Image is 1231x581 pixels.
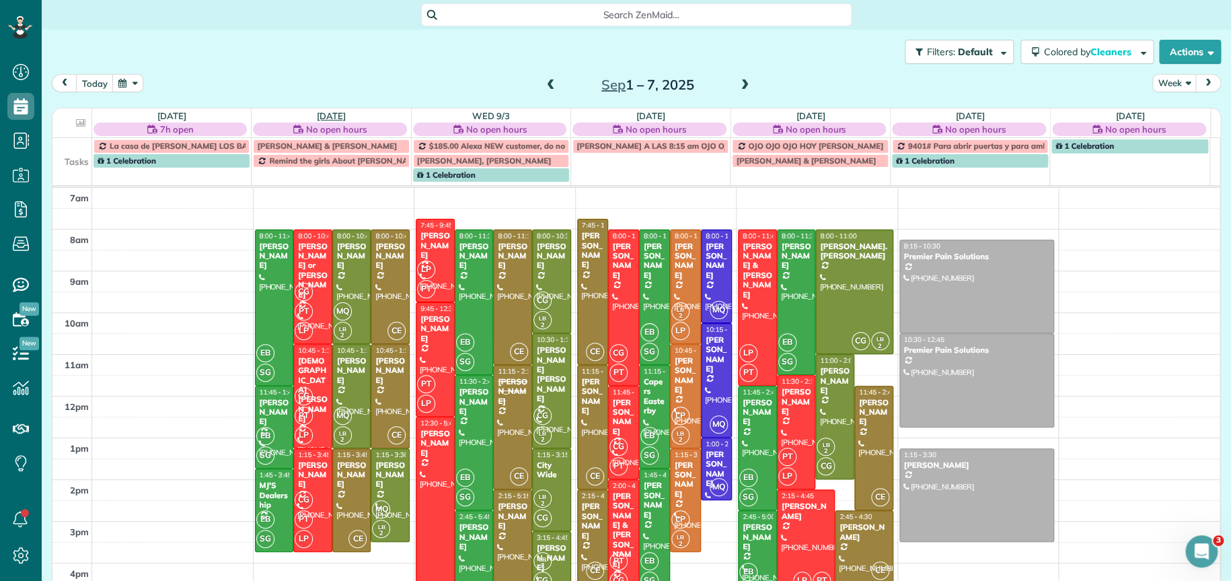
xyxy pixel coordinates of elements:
[375,232,412,240] span: 8:00 - 10:45
[705,450,728,489] div: [PERSON_NAME]
[334,434,351,446] small: 2
[871,561,889,580] span: CE
[420,314,451,343] div: [PERSON_NAME]
[739,563,757,581] span: EB
[927,46,955,58] span: Filters:
[905,40,1014,64] button: Filters: Default
[295,491,313,509] span: CG
[334,302,352,320] span: MQ
[377,523,385,531] span: LB
[671,407,689,425] span: LP
[539,493,546,500] span: LB
[533,509,552,527] span: CG
[640,323,659,341] span: EB
[1159,40,1221,64] button: Actions
[375,242,406,271] div: [PERSON_NAME]
[736,156,876,166] span: [PERSON_NAME] & [PERSON_NAME]
[1055,141,1114,151] span: 1 Celebration
[417,280,435,298] span: PT
[472,110,510,121] a: Wed 9/3
[534,434,551,446] small: 2
[677,306,684,313] span: LB
[256,344,274,362] span: EB
[65,318,89,329] span: 10am
[626,123,686,136] span: No open hours
[336,356,367,385] div: [PERSON_NAME]
[904,335,944,344] span: 10:30 - 12:45
[908,141,1127,151] span: 9401# Para abrir puertas y para ambas alarmas oficinas y
[871,488,889,506] span: CE
[420,304,457,313] span: 9:45 - 12:30
[417,170,476,180] span: 1 Celebration
[872,340,889,353] small: 2
[609,457,628,475] span: PT
[904,242,940,250] span: 8:15 - 10:30
[705,242,728,281] div: [PERSON_NAME]
[677,430,684,437] span: LB
[110,141,425,151] span: La casa de [PERSON_NAME] LOS BAÑOS DE ARRIBS DEL SEGUNDO PISO TAMBIÉN
[1116,110,1145,121] a: [DATE]
[748,141,974,151] span: OJO OJO OJO HOY [PERSON_NAME] 135 desde HOY PLEASE
[672,538,689,551] small: 2
[782,377,818,386] span: 11:30 - 2:15
[581,231,604,270] div: [PERSON_NAME]
[256,364,274,382] span: SG
[742,522,773,551] div: [PERSON_NAME]
[743,232,779,240] span: 8:00 - 11:45
[420,231,451,260] div: [PERSON_NAME]
[782,491,814,500] span: 2:15 - 4:45
[259,481,290,510] div: MJ'S Dealership
[1090,46,1133,58] span: Cleaners
[498,367,534,376] span: 11:15 - 2:15
[375,346,412,355] span: 10:45 - 1:15
[958,46,994,58] span: Default
[497,242,528,271] div: [PERSON_NAME]
[640,552,659,570] span: EB
[576,141,792,151] span: [PERSON_NAME] A LAS 8:15 am OJO OJO MUY PUNTUAL
[674,356,697,395] div: [PERSON_NAME]
[459,232,496,240] span: 8:00 - 11:30
[876,335,884,343] span: LB
[537,533,569,542] span: 3:15 - 4:45
[373,527,389,540] small: 2
[420,221,453,230] span: 7:45 - 9:45
[674,242,697,281] div: [PERSON_NAME]
[1152,74,1197,92] button: Week
[297,242,328,300] div: [PERSON_NAME] or [PERSON_NAME]
[945,123,1006,136] span: No open hours
[706,440,738,448] span: 1:00 - 2:30
[539,314,546,322] span: LB
[840,512,872,521] span: 2:45 - 4:30
[778,448,796,466] span: PT
[295,322,313,340] span: LP
[375,460,406,489] div: [PERSON_NAME]
[387,426,406,444] span: CE
[778,353,796,371] span: SG
[904,450,936,459] span: 1:15 - 3:30
[534,498,551,510] small: 2
[858,398,889,427] div: [PERSON_NAME]
[256,510,274,528] span: EB
[65,360,89,370] span: 11am
[671,322,689,340] span: LP
[786,123,846,136] span: No open hours
[20,302,39,316] span: New
[420,429,451,458] div: [PERSON_NAME]
[820,232,856,240] span: 8:00 - 11:00
[675,232,711,240] span: 8:00 - 10:45
[256,446,274,465] span: SG
[781,502,831,521] div: [PERSON_NAME]
[536,543,567,572] div: [PERSON_NAME]
[817,445,834,458] small: 2
[612,491,635,569] div: [PERSON_NAME] & [PERSON_NAME]
[536,345,567,403] div: [PERSON_NAME] [PERSON_NAME]
[337,232,373,240] span: 8:00 - 10:45
[819,366,850,395] div: [PERSON_NAME]
[417,375,435,393] span: PT
[348,530,367,548] span: CE
[710,415,728,434] span: MQ
[20,337,39,350] span: New
[742,398,773,427] div: [PERSON_NAME]
[705,335,728,374] div: [PERSON_NAME]
[582,367,618,376] span: 11:15 - 2:15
